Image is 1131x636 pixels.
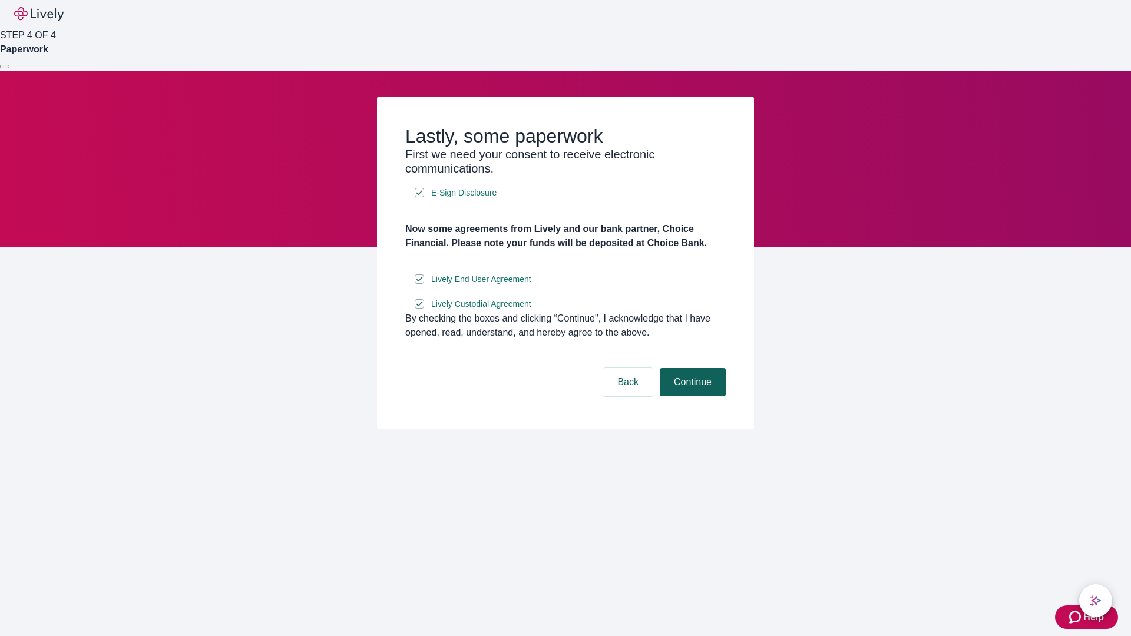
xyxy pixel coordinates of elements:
[1055,605,1118,629] button: Zendesk support iconHelp
[429,297,534,312] a: e-sign disclosure document
[1079,584,1112,617] button: chat
[405,147,726,175] h3: First we need your consent to receive electronic communications.
[1083,610,1104,624] span: Help
[431,298,531,310] span: Lively Custodial Agreement
[405,125,726,147] h2: Lastly, some paperwork
[429,185,499,200] a: e-sign disclosure document
[431,187,497,199] span: E-Sign Disclosure
[429,272,534,287] a: e-sign disclosure document
[431,273,531,286] span: Lively End User Agreement
[1069,610,1083,624] svg: Zendesk support icon
[1090,595,1102,607] svg: Lively AI Assistant
[405,312,726,340] div: By checking the boxes and clicking “Continue", I acknowledge that I have opened, read, understand...
[603,368,653,396] button: Back
[405,222,726,250] h4: Now some agreements from Lively and our bank partner, Choice Financial. Please note your funds wi...
[660,368,726,396] button: Continue
[14,7,64,21] img: Lively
